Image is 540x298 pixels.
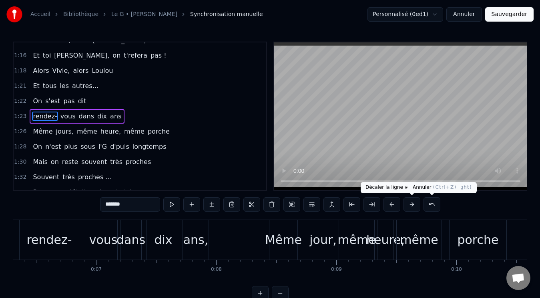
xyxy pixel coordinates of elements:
span: longtemps [132,142,167,151]
a: Accueil [30,10,50,18]
span: Alors [32,66,50,75]
span: Synchronisation manuelle [190,10,263,18]
span: 1:21 [14,82,26,90]
span: [PERSON_NAME], [53,51,110,60]
span: Et [32,81,40,90]
span: ans [109,112,122,121]
div: ans, [183,231,209,249]
span: Souvent [32,172,60,182]
button: Sauvegarder [485,7,534,22]
span: proches [125,157,152,166]
a: Le G • [PERSON_NAME] [111,10,177,18]
div: 0:08 [211,266,222,273]
span: toi [42,51,52,60]
nav: breadcrumb [30,10,263,18]
span: on [112,51,121,60]
span: proches … [77,172,112,182]
span: même [123,127,145,136]
span: jours, [55,127,74,136]
div: Décaler la ligne vers l'avant [361,182,477,193]
div: 0:09 [331,266,342,273]
div: dans [116,231,145,249]
span: vraiment [88,188,119,197]
div: 0:07 [91,266,102,273]
span: 1:23 [14,112,26,120]
span: On [32,142,43,151]
span: plus [63,142,78,151]
span: reste [61,157,79,166]
span: pas ! [150,51,167,60]
div: porche [457,231,498,249]
span: les [59,81,70,90]
span: t'refera [123,51,148,60]
span: Personne [32,188,63,197]
span: dans [78,112,95,121]
span: Vivie, [52,66,71,75]
div: dix [154,231,172,249]
button: Annuler [446,7,482,22]
span: n'est [44,142,62,151]
span: 1:32 [14,173,26,181]
span: tous [42,81,58,90]
span: pas [62,96,75,106]
span: on [50,157,60,166]
div: rendez- [26,231,72,249]
span: 1:28 [14,143,26,151]
div: Même [265,231,302,249]
span: 1:43 [14,188,26,196]
span: dit [77,96,87,106]
span: très [109,157,123,166]
span: 1:22 [14,97,26,105]
span: 1:16 [14,52,26,60]
span: Mais [32,157,48,166]
span: s'est [44,96,61,106]
div: Annuler [408,182,461,193]
span: riche [121,188,139,197]
span: vous [60,112,76,121]
span: Loulou [91,66,114,75]
img: youka [6,6,22,22]
span: Même [32,127,53,136]
span: 1:30 [14,158,26,166]
span: On [32,96,43,106]
div: vous [89,231,118,249]
span: n'était [65,188,87,197]
span: souvent [80,157,108,166]
span: 1:18 [14,67,26,75]
span: dix [96,112,108,121]
span: 1:26 [14,128,26,136]
a: Ouvrir le chat [506,266,530,290]
a: Bibliothèque [63,10,98,18]
span: d'puis [109,142,130,151]
span: porche [147,127,171,136]
span: très [62,172,76,182]
div: même [400,231,438,249]
span: l'G [98,142,108,151]
span: Et [32,51,40,60]
div: même [337,231,375,249]
div: jour, [309,231,337,249]
span: heure, [100,127,122,136]
div: 0:10 [451,266,462,273]
span: rendez- [32,112,58,121]
span: même [76,127,98,136]
div: heure, [366,231,405,249]
span: autres... [71,81,99,90]
span: ( Ctrl+Z ) [433,184,457,190]
span: alors [72,66,89,75]
span: sous [80,142,96,151]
